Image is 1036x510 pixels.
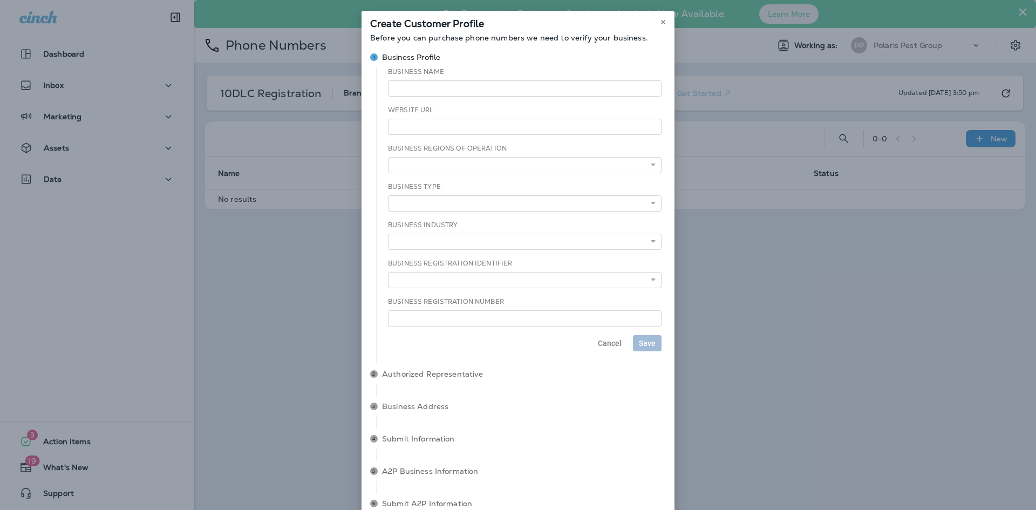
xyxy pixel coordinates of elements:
p: Before you can purchase phone numbers we need to verify your business. [370,33,666,42]
span: Business Profile [382,52,440,63]
text: 3 [372,404,375,409]
label: Business Registration Number [388,297,504,306]
label: Business Registration Identifier [388,259,512,268]
text: 5 [372,468,375,474]
span: Authorized Representative [382,369,666,379]
text: 2 [372,371,375,377]
label: Website URL [388,106,434,114]
text: 6 [372,501,375,506]
button: Save [633,335,662,351]
span: Business Address [382,401,666,412]
button: Cancel [592,335,628,351]
button: Business Profile [366,43,670,71]
span: Save [639,339,656,347]
text: 1 [373,55,375,60]
label: Business Industry [388,221,458,229]
span: Submit Information [382,433,666,444]
text: 4 [372,436,375,441]
label: Business Name [388,67,444,76]
label: Business Regions of Operation [388,144,507,153]
span: A2P Business Information [382,466,666,477]
label: Business Type [388,182,441,191]
span: Submit A2P Information [382,498,666,509]
div: Create Customer Profile [362,11,674,33]
span: Cancel [598,339,622,347]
